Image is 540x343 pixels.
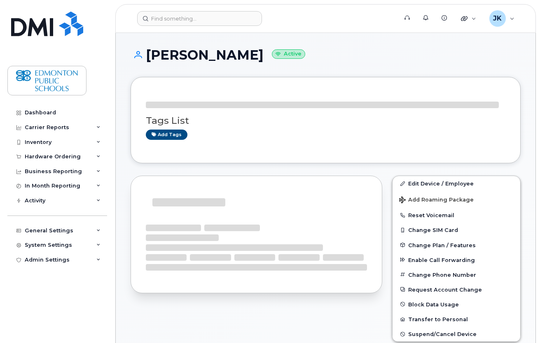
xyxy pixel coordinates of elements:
[393,267,520,282] button: Change Phone Number
[146,130,187,140] a: Add tags
[393,297,520,312] button: Block Data Usage
[393,327,520,341] button: Suspend/Cancel Device
[393,253,520,267] button: Enable Call Forwarding
[408,331,477,337] span: Suspend/Cancel Device
[146,116,505,126] h3: Tags List
[131,48,521,62] h1: [PERSON_NAME]
[393,312,520,327] button: Transfer to Personal
[393,282,520,297] button: Request Account Change
[393,208,520,222] button: Reset Voicemail
[393,191,520,208] button: Add Roaming Package
[393,176,520,191] a: Edit Device / Employee
[393,222,520,237] button: Change SIM Card
[393,238,520,253] button: Change Plan / Features
[408,242,476,248] span: Change Plan / Features
[272,49,305,59] small: Active
[399,197,474,204] span: Add Roaming Package
[408,257,475,263] span: Enable Call Forwarding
